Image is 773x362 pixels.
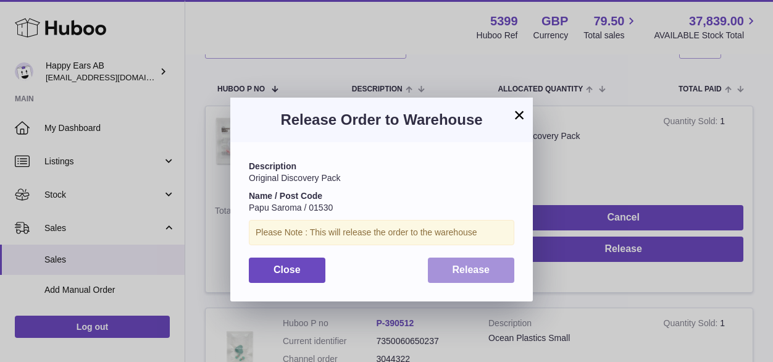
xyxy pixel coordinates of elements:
[249,258,325,283] button: Close
[249,220,514,245] div: Please Note : This will release the order to the warehouse
[512,107,527,122] button: ×
[249,203,333,213] span: Papu Saroma / 01530
[249,173,341,183] span: Original Discovery Pack
[249,161,296,171] strong: Description
[274,264,301,275] span: Close
[249,110,514,130] h3: Release Order to Warehouse
[453,264,490,275] span: Release
[428,258,515,283] button: Release
[249,191,322,201] strong: Name / Post Code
